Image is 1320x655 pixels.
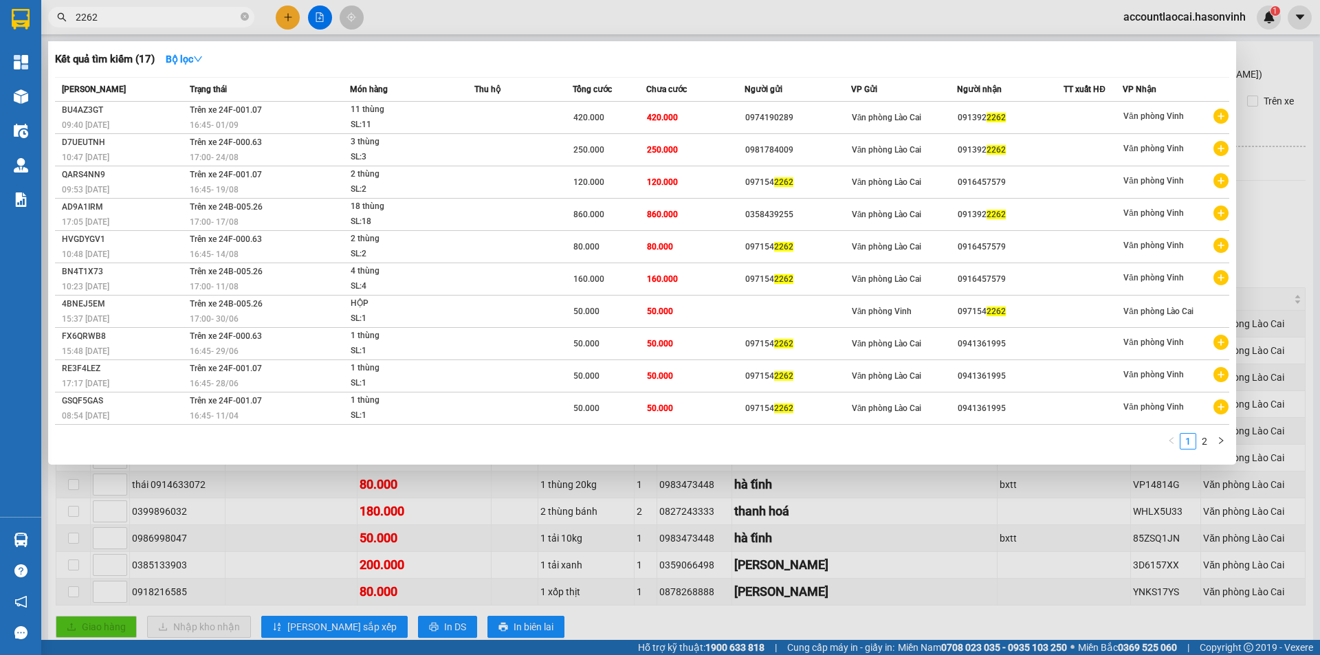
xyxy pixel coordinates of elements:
span: Thu hộ [474,85,500,94]
span: Văn phòng Vinh [1123,144,1184,153]
span: right [1217,436,1225,445]
span: plus-circle [1213,206,1229,221]
span: 250.000 [573,145,604,155]
span: 80.000 [647,242,673,252]
div: SL: 2 [351,247,454,262]
span: 09:53 [DATE] [62,185,109,195]
span: Trên xe 24F-001.07 [190,170,262,179]
span: 17:00 - 11/08 [190,282,239,291]
span: Người gửi [745,85,782,94]
span: [PERSON_NAME] [62,85,126,94]
span: VP Gửi [851,85,877,94]
span: 08:54 [DATE] [62,411,109,421]
span: 2262 [774,274,793,284]
div: 4BNEJ5EM [62,297,186,311]
span: Trên xe 24F-001.07 [190,105,262,115]
span: 2262 [987,210,1006,219]
div: SL: 1 [351,376,454,391]
span: Chưa cước [646,85,687,94]
img: warehouse-icon [14,158,28,173]
span: Văn phòng Lào Cai [852,403,922,413]
div: AD9A1IRM [62,200,186,214]
span: Văn phòng Lào Cai [852,242,922,252]
div: 097154 [745,369,850,384]
span: Trên xe 24F-001.07 [190,364,262,373]
input: Tìm tên, số ĐT hoặc mã đơn [76,10,238,25]
div: 0981784009 [745,143,850,157]
div: BN4T1X73 [62,265,186,279]
span: 80.000 [573,242,599,252]
span: 250.000 [647,145,678,155]
span: Văn phòng Vinh [1123,176,1184,186]
span: search [57,12,67,22]
span: 2262 [774,242,793,252]
span: 10:47 [DATE] [62,153,109,162]
div: SL: 2 [351,182,454,197]
span: 50.000 [573,403,599,413]
div: RE3F4LEZ [62,362,186,376]
div: 0916457579 [958,175,1063,190]
img: warehouse-icon [14,533,28,547]
span: 2262 [987,307,1006,316]
span: 09:40 [DATE] [62,120,109,130]
div: GSQF5GAS [62,394,186,408]
span: 50.000 [573,371,599,381]
div: 0916457579 [958,240,1063,254]
span: 2262 [774,371,793,381]
div: 097154 [958,304,1063,319]
span: Trên xe 24F-000.63 [190,137,262,147]
button: Bộ lọcdown [155,48,214,70]
div: BU4AZ3GT [62,103,186,118]
span: Món hàng [350,85,388,94]
span: 17:00 - 17/08 [190,217,239,227]
span: VP Nhận [1123,85,1156,94]
span: 160.000 [573,274,604,284]
button: right [1213,433,1229,449]
span: 50.000 [647,307,673,316]
div: SL: 4 [351,279,454,294]
div: 097154 [745,272,850,287]
span: Trên xe 24F-000.63 [190,331,262,341]
button: left [1163,433,1180,449]
span: plus-circle [1213,335,1229,350]
span: Văn phòng Lào Cai [852,113,922,122]
div: FX6QRWB8 [62,329,186,344]
span: 16:45 - 28/06 [190,379,239,388]
span: Văn phòng Lào Cai [852,177,922,187]
span: Trên xe 24B-005.26 [190,202,263,212]
div: D7UEUTNH [62,135,186,150]
div: SL: 1 [351,311,454,326]
img: warehouse-icon [14,124,28,138]
span: 420.000 [647,113,678,122]
div: 0974190289 [745,111,850,125]
a: 1 [1180,434,1196,449]
span: Trên xe 24F-000.63 [190,234,262,244]
span: 17:00 - 30/06 [190,314,239,324]
span: 10:48 [DATE] [62,249,109,259]
div: SL: 1 [351,408,454,423]
span: 860.000 [573,210,604,219]
span: 2262 [774,177,793,187]
span: question-circle [14,564,27,577]
div: 0358439255 [745,208,850,222]
span: Văn phòng Vinh [1123,337,1184,347]
span: 120.000 [573,177,604,187]
img: solution-icon [14,192,28,207]
span: notification [14,595,27,608]
span: 16:45 - 19/08 [190,185,239,195]
span: 2262 [987,145,1006,155]
span: plus-circle [1213,399,1229,414]
div: HỘP [351,296,454,311]
div: 2 thùng [351,232,454,247]
span: message [14,626,27,639]
img: dashboard-icon [14,55,28,69]
span: 2262 [774,403,793,413]
div: 0941361995 [958,369,1063,384]
div: 1 thùng [351,393,454,408]
li: 2 [1196,433,1213,449]
span: Trạng thái [190,85,227,94]
div: SL: 3 [351,150,454,165]
div: 097154 [745,240,850,254]
div: 091392 [958,208,1063,222]
div: 0941361995 [958,337,1063,351]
